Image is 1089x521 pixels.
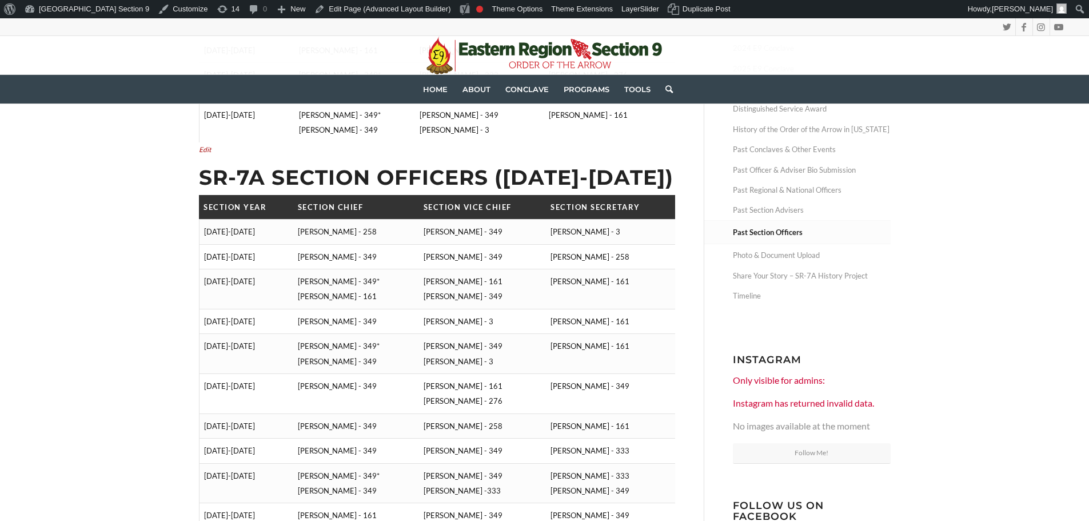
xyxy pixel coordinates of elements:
[556,75,617,104] a: Programs
[199,220,293,244] td: [DATE]-[DATE]
[733,160,891,180] a: Past Officer & Adviser Bio Submission
[658,75,673,104] a: Search
[419,195,546,220] th: Section Vice Chief
[199,309,293,333] td: [DATE]-[DATE]
[293,439,419,463] td: [PERSON_NAME] - 349
[293,463,419,503] td: [PERSON_NAME] - 349* [PERSON_NAME] - 349
[617,75,658,104] a: Tools
[733,245,891,265] a: Photo & Document Upload
[199,145,211,154] a: Edit
[416,75,455,104] a: Home
[733,266,891,286] a: Share Your Story – SR-7A History Project
[199,166,675,189] h2: SR-7A Section Officers ([DATE]-[DATE])
[546,220,675,244] td: [PERSON_NAME] - 3
[294,102,415,142] td: [PERSON_NAME] - 349* [PERSON_NAME] - 349
[419,244,546,269] td: [PERSON_NAME] - 349
[564,85,609,94] span: Programs
[733,396,891,411] p: Instagram has returned invalid data.
[419,413,546,438] td: [PERSON_NAME] - 258
[415,102,544,142] td: [PERSON_NAME] - 349 [PERSON_NAME] - 3
[293,195,419,220] th: Section Chief
[733,180,891,200] a: Past Regional & National Officers
[733,221,891,244] a: Past Section Officers
[992,5,1053,13] span: [PERSON_NAME]
[199,102,294,142] td: [DATE]-[DATE]
[423,85,448,94] span: Home
[199,269,293,309] td: [DATE]-[DATE]
[546,374,675,414] td: [PERSON_NAME] - 349
[624,85,651,94] span: Tools
[293,244,419,269] td: [PERSON_NAME] - 349
[293,220,419,244] td: [PERSON_NAME] - 258
[1033,18,1050,35] a: Link to Instagram
[293,309,419,333] td: [PERSON_NAME] - 349
[546,334,675,374] td: [PERSON_NAME] - 161
[505,85,549,94] span: Conclave
[199,244,293,269] td: [DATE]-[DATE]
[293,269,419,309] td: [PERSON_NAME] - 349* [PERSON_NAME] - 161
[462,85,490,94] span: About
[546,463,675,503] td: [PERSON_NAME] - 333 [PERSON_NAME] - 349
[1050,18,1067,35] a: Link to Youtube
[293,374,419,414] td: [PERSON_NAME] - 349
[199,463,293,503] td: [DATE]-[DATE]
[293,334,419,374] td: [PERSON_NAME] - 349* [PERSON_NAME] - 349
[546,439,675,463] td: [PERSON_NAME] - 333
[419,269,546,309] td: [PERSON_NAME] - 161 [PERSON_NAME] - 349
[999,18,1015,35] a: Link to Twitter
[733,140,891,160] a: Past Conclaves & Other Events
[476,6,483,13] div: Focus keyphrase not set
[546,413,675,438] td: [PERSON_NAME] - 161
[733,200,891,220] a: Past Section Advisers
[455,75,498,104] a: About
[546,195,675,220] th: Section Secretary
[199,439,293,463] td: [DATE]-[DATE]
[419,463,546,503] td: [PERSON_NAME] - 349 [PERSON_NAME] -333
[733,419,891,433] p: No images available at the moment
[419,374,546,414] td: [PERSON_NAME] - 161 [PERSON_NAME] - 276
[199,413,293,438] td: [DATE]-[DATE]
[733,443,891,463] a: Follow Me!
[199,195,293,220] th: Section Year
[733,354,891,365] h3: Instagram
[546,244,675,269] td: [PERSON_NAME] - 258
[544,102,675,142] td: [PERSON_NAME] - 161
[546,309,675,333] td: [PERSON_NAME] - 161
[1016,18,1032,35] a: Link to Facebook
[498,75,556,104] a: Conclave
[199,334,293,374] td: [DATE]-[DATE]
[733,120,891,140] a: History of the Order of the Arrow in [US_STATE]
[419,334,546,374] td: [PERSON_NAME] - 349 [PERSON_NAME] - 3
[733,373,891,388] p: Only visible for admins:
[293,413,419,438] td: [PERSON_NAME] - 349
[419,439,546,463] td: [PERSON_NAME] - 349
[733,286,891,306] a: Timeline
[419,309,546,333] td: [PERSON_NAME] - 3
[199,374,293,414] td: [DATE]-[DATE]
[419,220,546,244] td: [PERSON_NAME] - 349
[546,269,675,309] td: [PERSON_NAME] - 161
